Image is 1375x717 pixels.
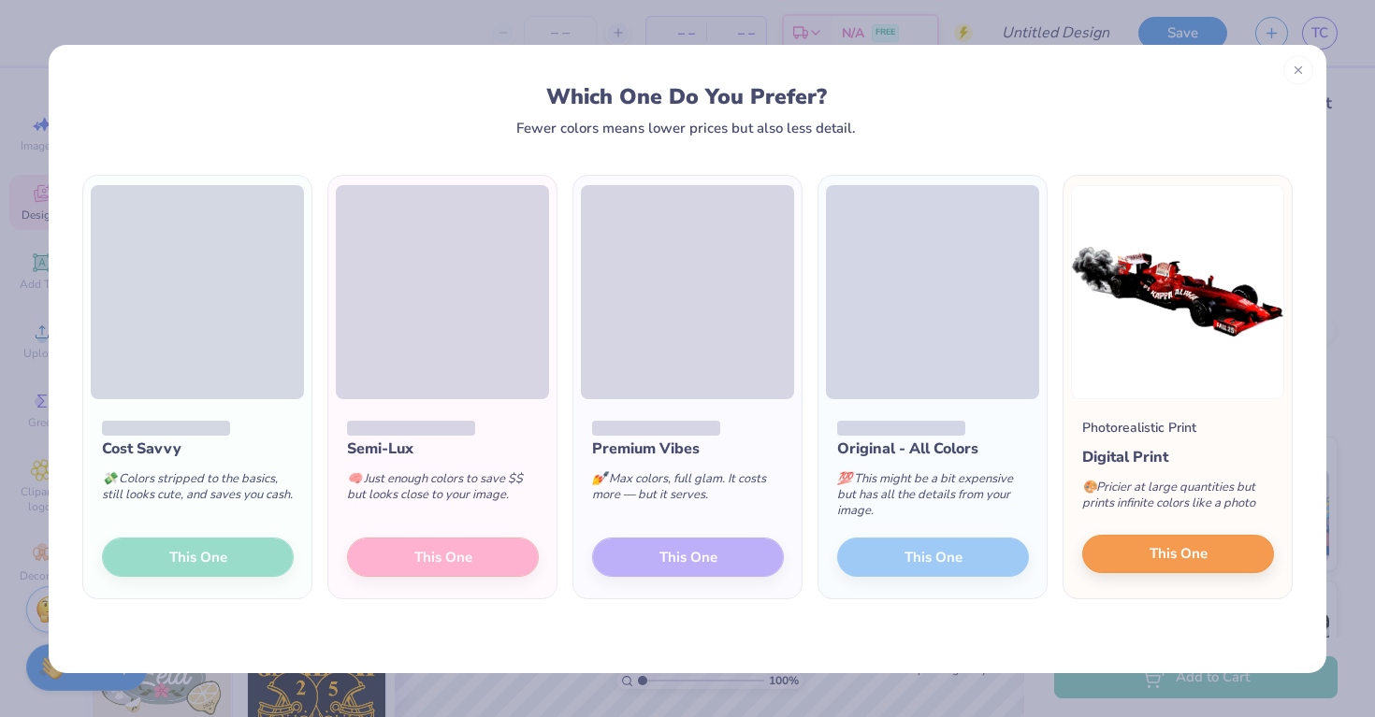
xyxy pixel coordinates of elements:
div: This might be a bit expensive but has all the details from your image. [837,460,1029,538]
div: Fewer colors means lower prices but also less detail. [516,121,856,136]
div: Just enough colors to save $$ but looks close to your image. [347,460,539,522]
span: 🎨 [1082,479,1097,495]
img: Photorealistic preview [1071,185,1284,399]
span: 💯 [837,470,852,487]
div: Pricier at large quantities but prints infinite colors like a photo [1082,468,1274,530]
div: Premium Vibes [592,437,784,460]
span: This One [1150,543,1208,565]
div: Semi-Lux [347,437,539,460]
div: Cost Savvy [102,437,294,460]
div: Original - All Colors [837,437,1029,460]
div: Max colors, full glam. It costs more — but it serves. [592,460,784,522]
div: Photorealistic Print [1082,418,1196,437]
span: 💸 [102,470,117,487]
span: 🧠 [347,470,362,487]
span: 💅 [592,470,607,487]
div: Digital Print [1082,446,1274,468]
button: This One [1082,535,1274,574]
div: Colors stripped to the basics, still looks cute, and saves you cash. [102,460,294,522]
div: Which One Do You Prefer? [100,84,1274,109]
